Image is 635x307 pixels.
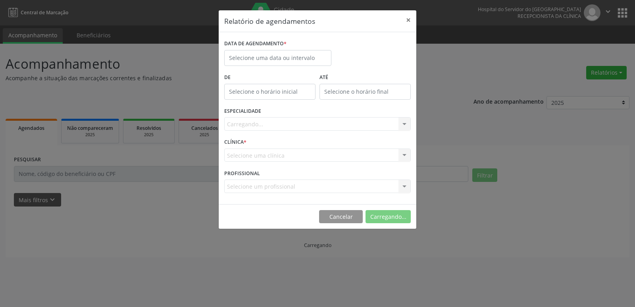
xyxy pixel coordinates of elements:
label: CLÍNICA [224,136,246,149]
input: Selecione o horário final [319,84,411,100]
button: Carregando... [366,210,411,224]
button: Cancelar [319,210,363,224]
label: DATA DE AGENDAMENTO [224,38,287,50]
label: De [224,71,316,84]
h5: Relatório de agendamentos [224,16,315,26]
input: Selecione o horário inicial [224,84,316,100]
button: Close [400,10,416,30]
label: PROFISSIONAL [224,167,260,180]
input: Selecione uma data ou intervalo [224,50,331,66]
label: ESPECIALIDADE [224,105,261,118]
label: ATÉ [319,71,411,84]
